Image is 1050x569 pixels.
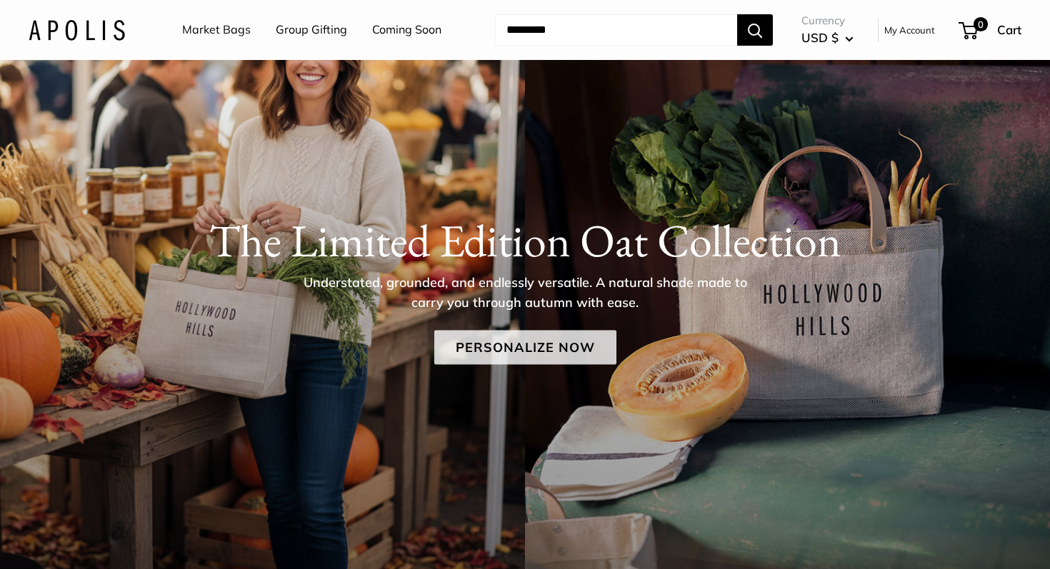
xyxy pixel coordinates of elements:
[801,11,854,31] span: Currency
[182,19,251,41] a: Market Bags
[737,14,773,46] button: Search
[29,19,125,40] img: Apolis
[801,30,839,45] span: USD $
[276,19,347,41] a: Group Gifting
[801,26,854,49] button: USD $
[884,21,935,39] a: My Account
[372,19,441,41] a: Coming Soon
[997,22,1021,37] span: Cart
[434,331,616,365] a: Personalize Now
[293,273,757,313] p: Understated, grounded, and endlessly versatile. A natural shade made to carry you through autumn ...
[29,213,1021,268] h1: The Limited Edition Oat Collection
[495,14,737,46] input: Search...
[974,17,988,31] span: 0
[960,19,1021,41] a: 0 Cart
